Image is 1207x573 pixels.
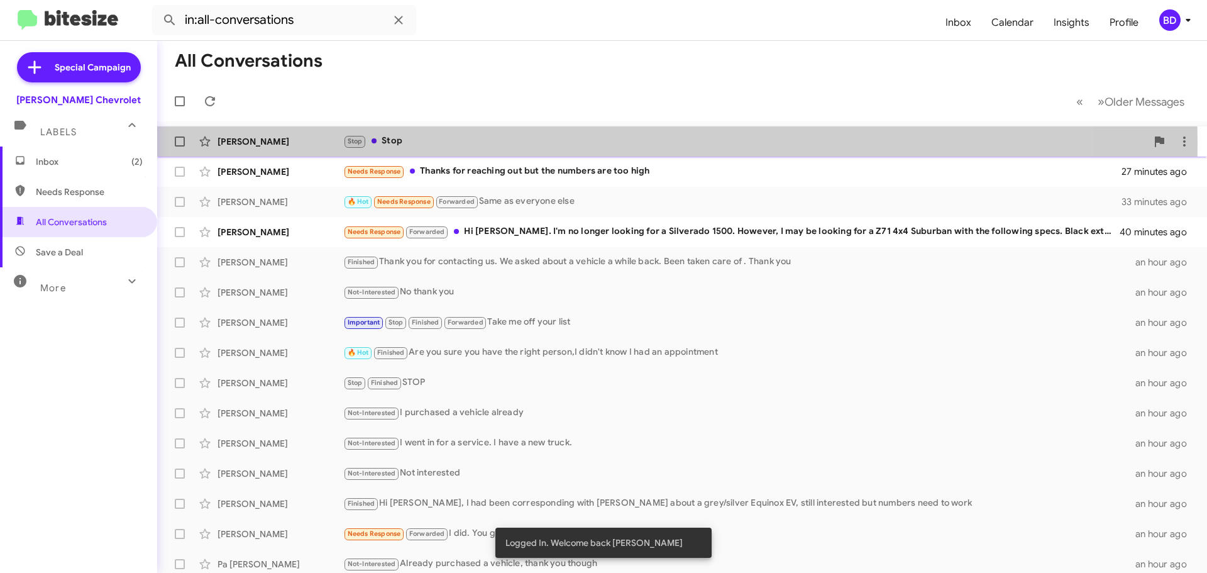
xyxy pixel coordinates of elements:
span: Needs Response [348,228,401,236]
a: Inbox [935,4,981,41]
div: Take me off your list [343,315,1135,330]
div: [PERSON_NAME] [218,437,343,450]
span: More [40,282,66,294]
div: Same as everyone else [343,194,1122,209]
span: Forwarded [444,317,486,329]
div: [PERSON_NAME] [218,196,343,208]
button: Next [1090,89,1192,114]
div: [PERSON_NAME] [218,407,343,420]
div: an hour ago [1135,377,1197,389]
span: Important [348,318,380,326]
div: [PERSON_NAME] [218,135,343,148]
div: Hi [PERSON_NAME], I had been corresponding with [PERSON_NAME] about a grey/silver Equinox EV, sti... [343,496,1135,511]
span: Needs Response [377,197,431,206]
div: an hour ago [1135,498,1197,510]
span: (2) [131,155,143,168]
div: [PERSON_NAME] [218,286,343,299]
input: Search [152,5,416,35]
span: Not-Interested [348,409,396,417]
div: Hi [PERSON_NAME]. I'm no longer looking for a Silverado 1500. However, I may be looking for a Z71... [343,225,1122,239]
div: I went in for a service. I have a new truck. [343,436,1135,450]
span: Finished [371,379,399,387]
span: Finished [377,348,405,357]
div: Thanks for reaching out but the numbers are too high [343,164,1122,179]
a: Special Campaign [17,52,141,82]
div: an hour ago [1135,407,1197,420]
div: an hour ago [1135,347,1197,359]
span: Forwarded [406,528,448,540]
span: Finished [412,318,439,326]
span: Stop [389,318,404,326]
span: Special Campaign [55,61,131,74]
div: an hour ago [1135,256,1197,269]
span: Save a Deal [36,246,83,259]
div: Not interested [343,466,1135,481]
div: an hour ago [1135,286,1197,299]
div: [PERSON_NAME] [218,165,343,178]
div: [PERSON_NAME] Chevrolet [16,94,141,106]
span: 🔥 Hot [348,197,369,206]
span: » [1098,94,1105,109]
div: an hour ago [1135,558,1197,570]
div: [PERSON_NAME] [218,377,343,389]
div: an hour ago [1135,316,1197,329]
span: Needs Response [348,167,401,175]
div: [PERSON_NAME] [218,347,343,359]
span: Forwarded [436,196,478,208]
span: Not-Interested [348,560,396,568]
span: Logged In. Welcome back [PERSON_NAME] [505,537,683,549]
a: Calendar [981,4,1044,41]
span: « [1076,94,1083,109]
div: No thank you [343,285,1135,299]
div: I purchased a vehicle already [343,406,1135,420]
a: Profile [1100,4,1149,41]
span: Needs Response [348,530,401,538]
div: an hour ago [1135,528,1197,540]
div: an hour ago [1135,467,1197,480]
span: Stop [348,379,363,387]
div: BD [1159,9,1181,31]
div: [PERSON_NAME] [218,528,343,540]
span: Not-Interested [348,469,396,477]
div: Pa [PERSON_NAME] [218,558,343,570]
span: Labels [40,126,77,138]
div: Thank you for contacting us. We asked about a vehicle a while back. Been taken care of . Thank you [343,255,1135,269]
span: Stop [348,137,363,145]
span: Needs Response [36,186,143,198]
div: an hour ago [1135,437,1197,450]
button: BD [1149,9,1193,31]
span: Inbox [36,155,143,168]
span: All Conversations [36,216,107,228]
span: 🔥 Hot [348,348,369,357]
div: [PERSON_NAME] [218,226,343,238]
div: [PERSON_NAME] [218,316,343,329]
span: Not-Interested [348,288,396,296]
span: Older Messages [1105,95,1184,109]
div: Stop [343,134,1147,148]
div: [PERSON_NAME] [218,467,343,480]
span: Finished [348,258,375,266]
div: Are you sure you have the right person,I didn't know I had an appointment [343,345,1135,360]
div: Already purchased a vehicle, thank you though [343,557,1135,571]
div: I did. You guys gave me a number that's too high [343,526,1135,541]
div: [PERSON_NAME] [218,498,343,510]
h1: All Conversations [175,51,322,71]
a: Insights [1044,4,1100,41]
span: Not-Interested [348,439,396,447]
span: Finished [348,499,375,508]
div: STOP [343,376,1135,390]
div: [PERSON_NAME] [218,256,343,269]
span: Forwarded [406,226,448,238]
div: 40 minutes ago [1122,226,1197,238]
nav: Page navigation example [1069,89,1192,114]
button: Previous [1069,89,1091,114]
div: 27 minutes ago [1122,165,1197,178]
div: 33 minutes ago [1122,196,1197,208]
